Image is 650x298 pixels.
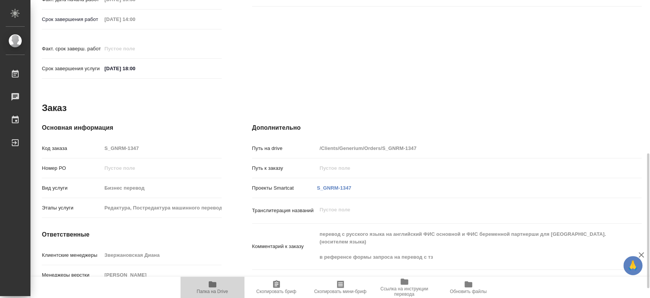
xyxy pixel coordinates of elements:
a: S_GNRM-1347 [317,185,351,191]
p: Вид услуги [42,184,102,192]
h4: Дополнительно [252,123,642,132]
span: Скопировать бриф [256,289,296,294]
input: Пустое поле [102,202,221,213]
span: Обновить файлы [450,289,487,294]
p: Срок завершения услуги [42,65,102,72]
p: Клиентские менеджеры [42,251,102,259]
button: Обновить файлы [436,277,500,298]
button: Скопировать бриф [244,277,308,298]
textarea: перевод с русского языка на английский ФИС основной и ФИС беременной партнерши для [GEOGRAPHIC_DA... [317,228,609,264]
input: Пустое поле [317,143,609,154]
input: Пустое поле [102,269,221,280]
h2: Заказ [42,102,67,114]
p: Путь к заказу [252,164,317,172]
p: Комментарий к заказу [252,243,317,250]
p: Номер РО [42,164,102,172]
button: Ссылка на инструкции перевода [372,277,436,298]
button: Папка на Drive [180,277,244,298]
p: Факт. срок заверш. работ [42,45,102,53]
input: Пустое поле [102,250,221,261]
input: Пустое поле [102,143,221,154]
input: ✎ Введи что-нибудь [102,63,168,74]
input: Пустое поле [317,163,609,174]
span: Папка на Drive [197,289,228,294]
button: 🙏 [623,256,642,275]
p: Проекты Smartcat [252,184,317,192]
p: Менеджеры верстки [42,271,102,279]
span: Скопировать мини-бриф [314,289,366,294]
input: Пустое поле [102,43,168,54]
p: Срок завершения работ [42,16,102,23]
h4: Ответственные [42,230,222,239]
span: Ссылка на инструкции перевода [377,286,432,297]
p: Этапы услуги [42,204,102,212]
input: Пустое поле [102,163,221,174]
h4: Основная информация [42,123,222,132]
button: Скопировать мини-бриф [308,277,372,298]
p: Транслитерация названий [252,207,317,214]
input: Пустое поле [102,14,168,25]
span: 🙏 [626,258,639,274]
p: Путь на drive [252,145,317,152]
p: Код заказа [42,145,102,152]
input: Пустое поле [102,182,221,193]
